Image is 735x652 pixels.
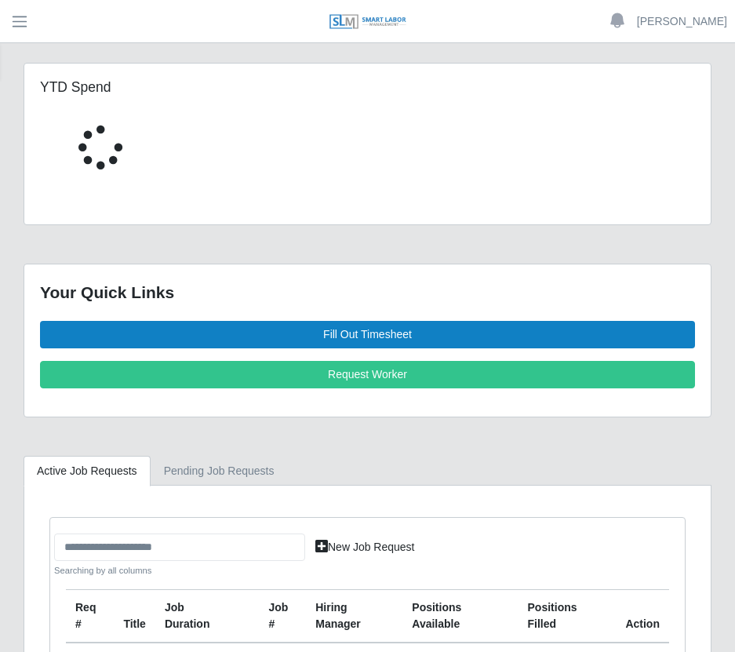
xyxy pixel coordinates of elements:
th: Job # [259,590,306,643]
a: Pending Job Requests [151,456,288,486]
th: Positions Filled [519,590,617,643]
a: [PERSON_NAME] [637,13,727,30]
th: Req # [66,590,114,643]
div: Your Quick Links [40,280,695,305]
a: New Job Request [305,534,425,561]
th: Positions Available [402,590,518,643]
th: Job Duration [155,590,241,643]
th: Hiring Manager [306,590,402,643]
small: Searching by all columns [54,564,305,577]
a: Fill Out Timesheet [40,321,695,348]
img: SLM Logo [329,13,407,31]
a: Request Worker [40,361,695,388]
a: Active Job Requests [24,456,151,486]
h5: YTD Spend [40,79,695,96]
th: Action [616,590,669,643]
th: Title [114,590,155,643]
